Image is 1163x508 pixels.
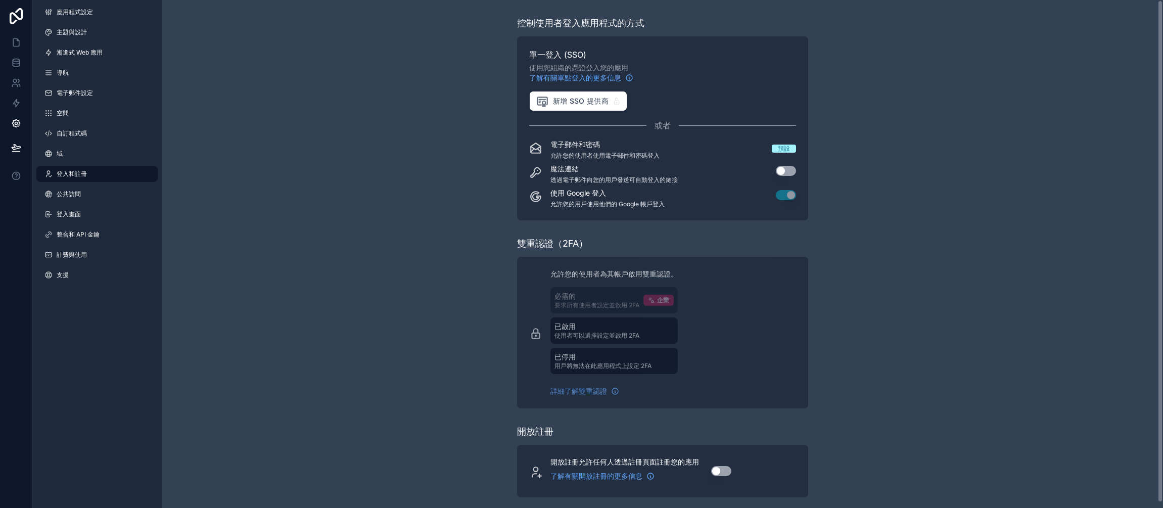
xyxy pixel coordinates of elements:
[36,24,158,40] a: 主題與設計
[550,386,619,396] a: 詳細了解雙重認證
[517,238,588,249] font: 雙重認證（2FA）
[554,301,639,309] font: 要求所有使用者設定並啟用 2FA
[36,226,158,243] a: 整合和 API 金鑰
[36,146,158,162] a: 域
[57,69,69,76] font: 導航
[550,387,607,395] font: 詳細了解雙重認證
[554,352,576,361] font: 已停用
[57,49,103,56] font: 漸進式 Web 應用
[57,271,69,279] font: 支援
[550,457,699,466] font: 開放註冊允許任何人透過註冊頁面註冊您的應用
[655,120,671,130] font: 或者
[36,4,158,20] a: 應用程式設定
[778,145,790,152] font: 預設
[57,190,81,198] font: 公共訪問
[57,210,81,218] font: 登入畫面
[550,471,655,481] a: 了解有關開放註冊的更多信息
[529,50,586,60] font: 單一登入 (SSO)
[36,166,158,182] a: 登入和註冊
[554,292,576,300] font: 必需的
[529,73,621,82] font: 了解有關單點登入的更多信息
[57,28,87,36] font: 主題與設計
[517,426,553,437] font: 開放註冊
[36,105,158,121] a: 空間
[36,44,158,61] a: 漸進式 Web 應用
[57,230,100,238] font: 整合和 API 金鑰
[36,206,158,222] a: 登入畫面
[657,296,669,304] font: 企業
[550,140,600,149] font: 電子郵件和密碼
[517,18,644,28] font: 控制使用者登入應用程式的方式
[36,85,158,101] a: 電子郵件設定
[529,63,628,72] font: 使用您組織的憑證登入您的應用
[550,189,606,197] font: 使用 Google 登入
[36,267,158,283] a: 支援
[57,150,63,157] font: 域
[554,332,639,339] font: 使用者可以選擇設定並啟用 2FA
[57,129,87,137] font: 自訂程式碼
[36,247,158,263] a: 計費與使用
[57,170,87,177] font: 登入和註冊
[36,125,158,142] a: 自訂程式碼
[550,164,579,173] font: 魔法連結
[550,269,678,278] font: 允許您的使用者為其帳戶啟用雙重認證。
[550,472,642,480] font: 了解有關開放註冊的更多信息
[529,91,628,111] button: 新增 SSO 提供商
[57,251,87,258] font: 計費與使用
[36,65,158,81] a: 導航
[550,176,678,183] font: 透過電子郵件向您的用戶發送可自動登入的鏈接
[554,322,576,331] font: 已啟用
[554,362,652,370] font: 用戶將無法在此應用程式上設定 2FA
[57,8,93,16] font: 應用程式設定
[57,89,93,97] font: 電子郵件設定
[529,73,633,83] a: 了解有關單點登入的更多信息
[553,97,609,105] font: 新增 SSO 提供商
[36,186,158,202] a: 公共訪問
[550,152,660,159] font: 允許您的使用者使用電子郵件和密碼登入
[57,109,69,117] font: 空間
[550,200,665,208] font: 允許您的用戶使用他們的 Google 帳戶登入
